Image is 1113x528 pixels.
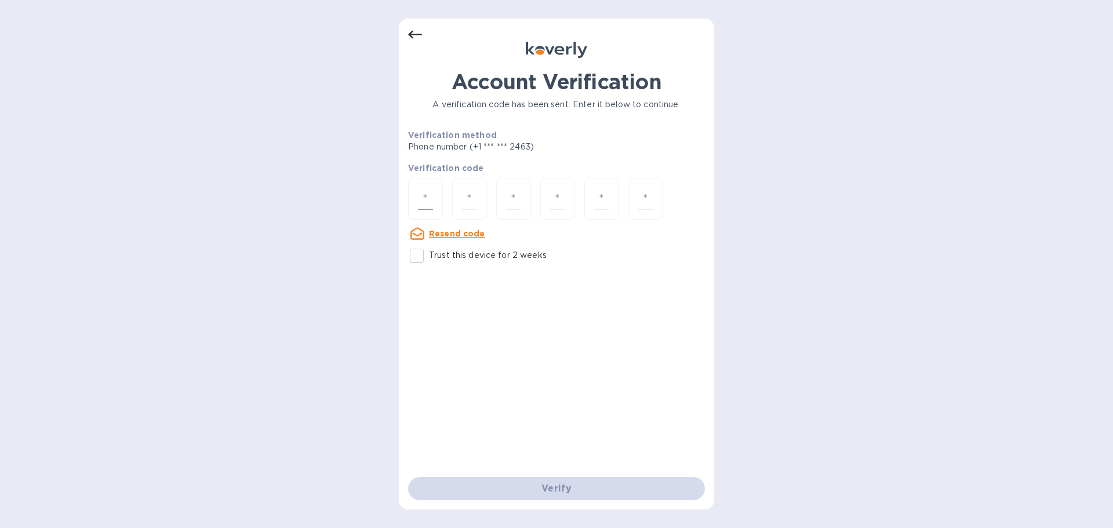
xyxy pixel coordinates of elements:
h1: Account Verification [408,70,705,94]
p: Verification code [408,162,705,174]
u: Resend code [429,229,485,238]
p: A verification code has been sent. Enter it below to continue. [408,99,705,111]
b: Verification method [408,130,497,140]
p: Trust this device for 2 weeks [429,249,547,261]
p: Phone number (+1 *** *** 2463) [408,141,623,153]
